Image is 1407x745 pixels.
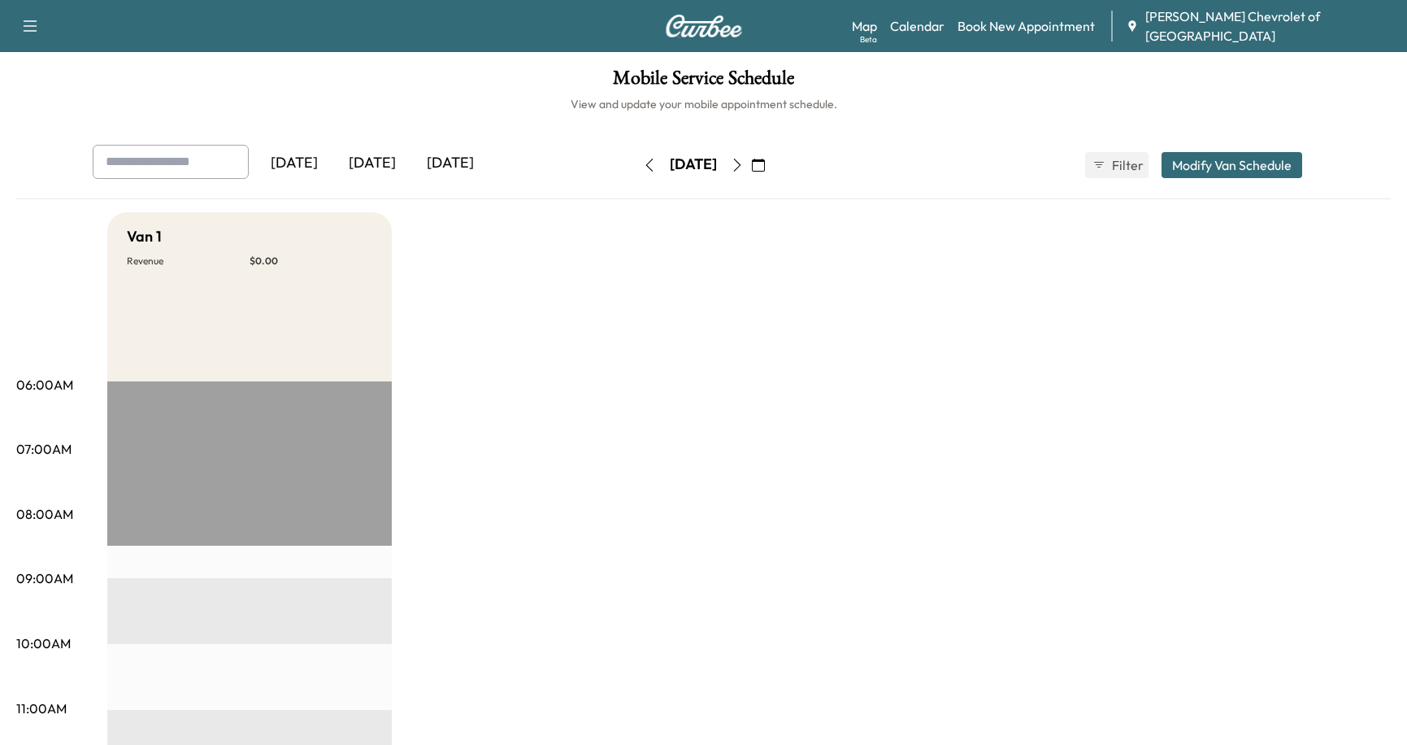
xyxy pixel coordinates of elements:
[16,439,72,459] p: 07:00AM
[255,145,333,182] div: [DATE]
[16,375,73,394] p: 06:00AM
[1145,7,1394,46] span: [PERSON_NAME] Chevrolet of [GEOGRAPHIC_DATA]
[1162,152,1302,178] button: Modify Van Schedule
[16,96,1391,112] h6: View and update your mobile appointment schedule.
[16,68,1391,96] h1: Mobile Service Schedule
[127,255,250,268] p: Revenue
[1085,152,1149,178] button: Filter
[860,33,877,46] div: Beta
[16,699,67,718] p: 11:00AM
[16,634,71,653] p: 10:00AM
[1112,155,1141,175] span: Filter
[250,255,372,268] p: $ 0.00
[890,16,945,36] a: Calendar
[665,15,743,37] img: Curbee Logo
[16,569,73,588] p: 09:00AM
[333,145,411,182] div: [DATE]
[411,145,489,182] div: [DATE]
[670,155,717,175] div: [DATE]
[16,504,73,524] p: 08:00AM
[958,16,1095,36] a: Book New Appointment
[852,16,877,36] a: MapBeta
[127,225,162,248] h5: Van 1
